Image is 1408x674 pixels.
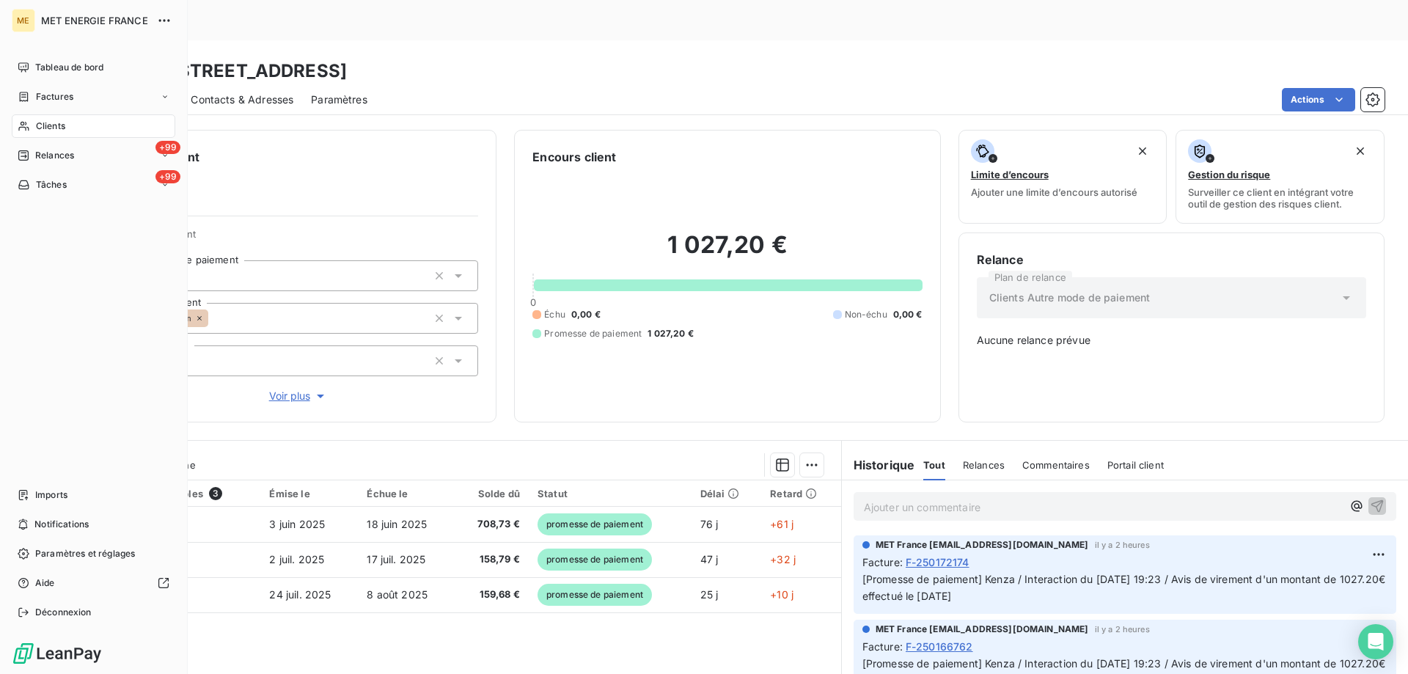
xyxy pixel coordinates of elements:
h6: Informations client [89,148,478,166]
span: Non-échu [845,308,887,321]
span: 47 j [700,553,719,565]
a: Aide [12,571,175,595]
h6: Relance [977,251,1366,268]
span: MET France [EMAIL_ADDRESS][DOMAIN_NAME] [876,623,1089,636]
a: Clients [12,114,175,138]
span: Aucune relance prévue [977,333,1366,348]
div: Statut [538,488,683,499]
span: Facture : [862,554,903,570]
span: MET France [EMAIL_ADDRESS][DOMAIN_NAME] [876,538,1089,552]
span: Surveiller ce client en intégrant votre outil de gestion des risques client. [1188,186,1372,210]
span: Gestion du risque [1188,169,1270,180]
span: Relances [963,459,1005,471]
a: Imports [12,483,175,507]
span: Contacts & Adresses [191,92,293,107]
button: Actions [1282,88,1355,111]
span: 158,79 € [463,552,520,567]
span: +99 [155,141,180,154]
span: Aide [35,576,55,590]
span: Promesse de paiement [544,327,642,340]
span: promesse de paiement [538,513,652,535]
span: Portail client [1107,459,1164,471]
span: Tableau de bord [35,61,103,74]
span: 24 juil. 2025 [269,588,331,601]
span: 708,73 € [463,517,520,532]
span: promesse de paiement [538,549,652,571]
span: +32 j [770,553,796,565]
h6: Historique [842,456,915,474]
button: Gestion du risqueSurveiller ce client en intégrant votre outil de gestion des risques client. [1176,130,1385,224]
input: Ajouter une valeur [208,312,220,325]
span: il y a 2 heures [1095,541,1150,549]
span: 76 j [700,518,719,530]
div: Délai [700,488,753,499]
span: 25 j [700,588,719,601]
span: Voir plus [269,389,328,403]
span: 18 juin 2025 [367,518,427,530]
div: Solde dû [463,488,520,499]
span: 8 août 2025 [367,588,428,601]
span: 0,00 € [893,308,923,321]
div: Émise le [269,488,349,499]
span: 2 juil. 2025 [269,553,324,565]
a: Factures [12,85,175,109]
span: 3 juin 2025 [269,518,325,530]
span: il y a 2 heures [1095,625,1150,634]
span: F-250172174 [906,554,969,570]
span: Tout [923,459,945,471]
span: [Promesse de paiement] Kenza / Interaction du [DATE] 19:23 / Avis de virement d'un montant de 102... [862,573,1388,602]
span: 0 [530,296,536,308]
span: Paramètres et réglages [35,547,135,560]
span: Tâches [36,178,67,191]
div: Open Intercom Messenger [1358,624,1393,659]
span: 3 [209,487,222,500]
h3: SDC [STREET_ADDRESS] [129,58,347,84]
a: +99Tâches [12,173,175,197]
span: 159,68 € [463,587,520,602]
span: +99 [155,170,180,183]
span: Notifications [34,518,89,531]
div: Retard [770,488,832,499]
span: +10 j [770,588,793,601]
a: +99Relances [12,144,175,167]
span: Clients [36,120,65,133]
button: Limite d’encoursAjouter une limite d’encours autorisé [958,130,1167,224]
a: Tableau de bord [12,56,175,79]
span: Clients Autre mode de paiement [989,290,1151,305]
span: 1 027,20 € [648,327,694,340]
span: Relances [35,149,74,162]
span: 17 juil. 2025 [367,553,425,565]
span: Ajouter une limite d’encours autorisé [971,186,1137,198]
span: promesse de paiement [538,584,652,606]
span: F-250166762 [906,639,973,654]
div: Échue le [367,488,445,499]
span: Factures [36,90,73,103]
h2: 1 027,20 € [532,230,922,274]
span: Paramètres [311,92,367,107]
span: Facture : [862,639,903,654]
span: Échu [544,308,565,321]
span: Déconnexion [35,606,92,619]
span: Imports [35,488,67,502]
span: +61 j [770,518,793,530]
span: 0,00 € [571,308,601,321]
span: Commentaires [1022,459,1090,471]
a: Paramètres et réglages [12,542,175,565]
span: Propriétés Client [118,228,478,249]
button: Voir plus [118,388,478,404]
h6: Encours client [532,148,616,166]
img: Logo LeanPay [12,642,103,665]
span: Limite d’encours [971,169,1049,180]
